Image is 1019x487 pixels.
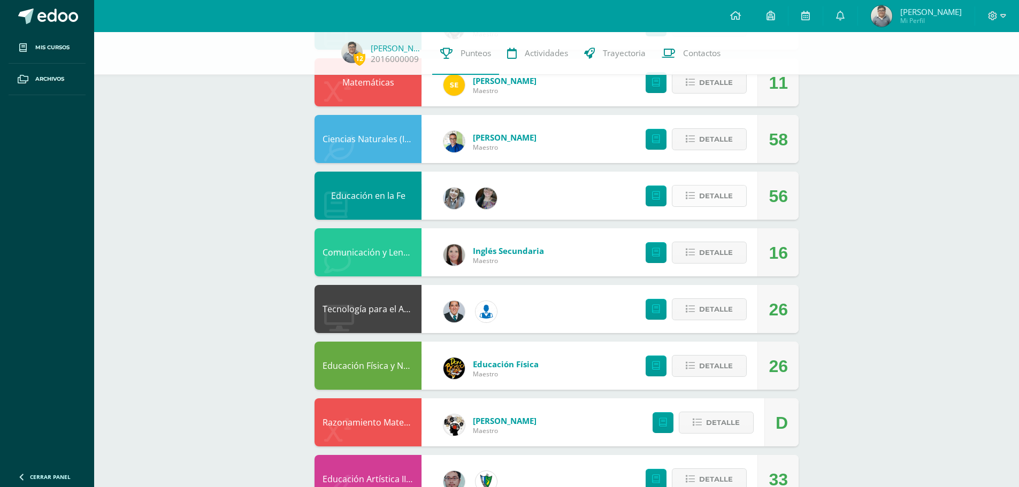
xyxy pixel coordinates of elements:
div: D [776,399,788,447]
span: Mi Perfil [900,16,962,25]
img: 2306758994b507d40baaa54be1d4aa7e.png [443,301,465,322]
span: Educación Física [473,359,539,369]
img: 3ba3423faefa342bc2c5b8ea565e626e.png [871,5,892,27]
span: [PERSON_NAME] [900,6,962,17]
span: Maestro [473,143,537,152]
div: 16 [769,229,788,277]
div: Educación Física y Natación [315,342,422,390]
span: Detalle [699,73,733,92]
div: Ciencias Naturales (Introducción a la Biología) [315,115,422,163]
span: Mis cursos [35,43,70,52]
span: Actividades [525,48,568,59]
img: cba4c69ace659ae4cf02a5761d9a2473.png [443,188,465,209]
button: Detalle [672,128,747,150]
button: Detalle [679,412,754,434]
button: Detalle [672,355,747,377]
a: Trayectoria [576,32,654,75]
img: eda3c0d1caa5ac1a520cf0290d7c6ae4.png [443,358,465,379]
img: 8322e32a4062cfa8b237c59eedf4f548.png [476,188,497,209]
div: 11 [769,59,788,107]
span: Trayectoria [603,48,646,59]
div: 56 [769,172,788,220]
span: Detalle [699,186,733,206]
span: Cerrar panel [30,473,71,481]
a: Mis cursos [9,32,86,64]
a: Contactos [654,32,729,75]
div: Tecnología para el Aprendizaje y la Comunicación (Informática) [315,285,422,333]
button: Detalle [672,185,747,207]
img: 8af0450cf43d44e38c4a1497329761f3.png [443,244,465,266]
div: 26 [769,342,788,390]
div: Comunicación y Lenguaje, Idioma Extranjero Inglés [315,228,422,276]
span: Archivos [35,75,64,83]
a: Actividades [499,32,576,75]
span: Detalle [699,243,733,262]
div: Razonamiento Matemático [315,398,422,446]
button: Detalle [672,242,747,264]
span: Maestro [473,426,537,435]
span: [PERSON_NAME] [473,415,537,426]
a: [PERSON_NAME] [371,43,424,53]
span: Inglés Secundaria [473,245,544,256]
span: Detalle [699,129,733,149]
span: [PERSON_NAME] [473,132,537,143]
span: [PERSON_NAME] [473,75,537,86]
a: Punteos [432,32,499,75]
span: Detalle [699,299,733,319]
a: Archivos [9,64,86,95]
div: Matemáticas [315,58,422,106]
div: 26 [769,285,788,334]
div: Educación en la Fe [315,172,422,220]
img: d172b984f1f79fc296de0e0b277dc562.png [443,414,465,436]
span: Detalle [699,356,733,376]
button: Detalle [672,298,747,320]
span: 12 [354,52,365,65]
span: Maestro [473,86,537,95]
a: 2016000009 [371,53,419,65]
img: 692ded2a22070436d299c26f70cfa591.png [443,131,465,152]
img: 3ba3423faefa342bc2c5b8ea565e626e.png [341,42,363,63]
img: 6ed6846fa57649245178fca9fc9a58dd.png [476,301,497,322]
span: Maestro [473,256,544,265]
img: 03c2987289e60ca238394da5f82a525a.png [443,74,465,96]
span: Maestro [473,369,539,378]
button: Detalle [672,72,747,94]
span: Punteos [461,48,491,59]
div: 58 [769,115,788,164]
span: Detalle [706,413,740,432]
span: Contactos [683,48,721,59]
